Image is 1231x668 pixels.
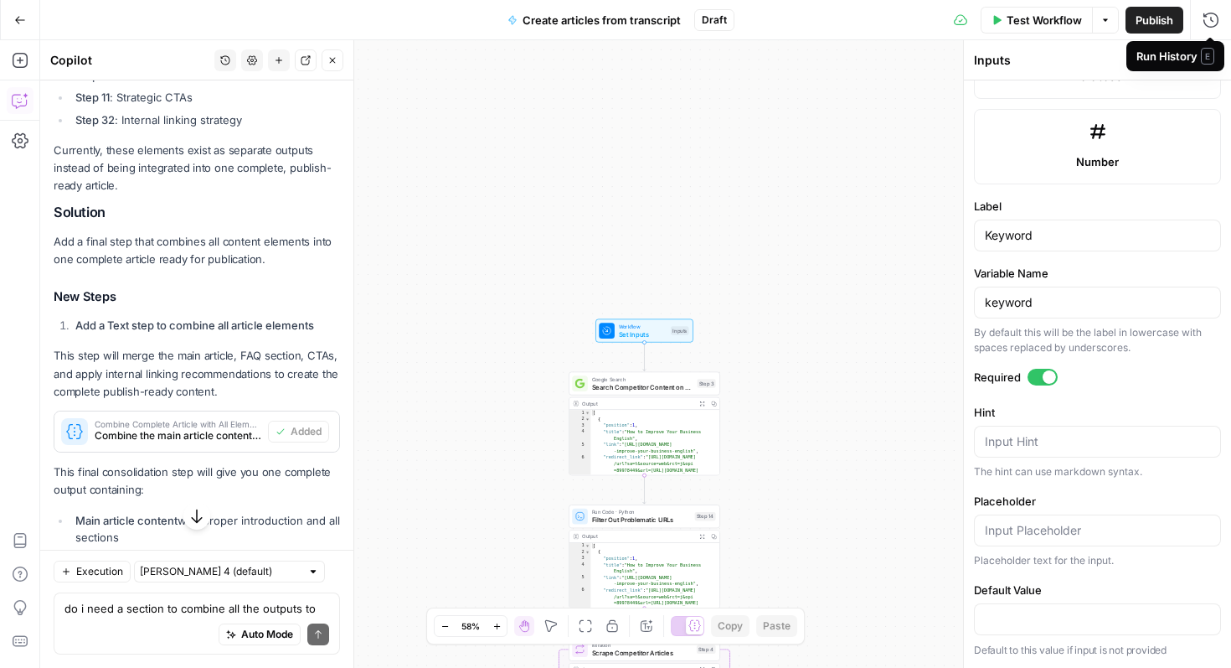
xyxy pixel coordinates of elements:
span: Added [291,424,322,439]
span: Set Inputs [619,329,667,339]
li: with proper introduction and all sections [71,512,340,546]
g: Edge from step_3 to step_14 [643,475,646,504]
strong: Step 11 [75,91,110,104]
label: Default Value [974,582,1221,598]
span: Workflow [619,323,667,330]
span: 58% [461,619,480,633]
div: Copilot [50,52,209,69]
label: Label [974,198,1221,215]
div: Google SearchSearch Competitor Content on B1 to B2 Business EnglishStep 3Output[ { "position":1, ... [569,372,720,476]
g: Edge from start to step_3 [643,343,646,371]
span: Test Workflow [1007,12,1082,28]
div: Placeholder text for the input. [974,553,1221,568]
span: Publish [1136,12,1173,28]
span: Search Competitor Content on B1 to B2 Business English [592,382,693,392]
input: Input Placeholder [985,522,1210,539]
span: Filter Out Problematic URLs [592,515,691,525]
label: Placeholder [974,493,1221,510]
div: 6 [569,588,591,625]
span: Copy [718,619,743,634]
h3: New Steps [54,287,340,308]
span: Toggle code folding, rows 2 through 14 [585,417,590,423]
label: Required [974,369,1221,386]
strong: Step 32 [75,113,115,127]
button: Publish [1125,7,1183,34]
li: : Internal linking strategy [71,111,340,128]
p: Add a final step that combines all content elements into one complete article ready for publication. [54,233,340,268]
span: Toggle code folding, rows 1 through 55 [585,410,590,417]
strong: Step 9 [75,69,108,82]
span: Run Code · Python [592,508,691,515]
span: Combine the main article content with FAQ section, CTAs, and internal linking to create the final... [95,428,261,443]
span: Google Search [592,375,693,383]
div: Step 14 [695,512,716,520]
div: 6 [569,454,591,492]
div: 1 [569,410,591,417]
div: Step 4 [697,645,716,654]
div: Output [582,400,693,407]
input: Claude Sonnet 4 (default) [140,563,301,580]
span: Combine Complete Article with All Elements [95,420,261,428]
div: Run Code · PythonFilter Out Problematic URLsStep 14Output[ { "position":1, "title":"How to Improv... [569,505,720,608]
span: Toggle code folding, rows 2 through 14 [585,549,590,556]
button: Added [268,421,329,443]
span: Toggle code folding, rows 1 through 42 [585,543,590,550]
div: By default this will be the label in lowercase with spaces replaced by underscores. [974,325,1221,355]
span: Iteration [592,641,693,649]
div: 1 [569,543,591,550]
span: Execution [76,564,123,579]
button: Test Workflow [981,7,1092,34]
div: 2 [569,549,591,556]
span: Create articles from transcript [523,12,681,28]
label: Hint [974,404,1221,421]
input: Input Label [985,227,1210,244]
span: Scrape Competitor Articles [592,648,693,658]
button: Paste [756,615,797,637]
div: 2 [569,417,591,423]
strong: Main article content [75,514,178,527]
span: Draft [702,13,727,28]
div: Inputs [974,52,1136,69]
h2: Solution [54,205,340,220]
p: Default to this value if input is not provided [974,642,1221,659]
button: Auto Mode [219,624,301,645]
div: 5 [569,442,591,454]
p: Currently, these elements exist as separate outputs instead of being integrated into one complete... [54,142,340,194]
label: Variable Name [974,265,1221,282]
div: 4 [569,429,591,442]
div: Step 3 [697,379,715,387]
li: : Strategic CTAs [71,89,340,106]
span: Number [1076,153,1119,170]
div: 3 [569,422,591,429]
p: This step will merge the main article, FAQ section, CTAs, and apply internal linking recommendati... [54,347,340,400]
button: Execution [54,561,131,583]
button: Copy [711,615,749,637]
button: Create articles from transcript [497,7,691,34]
div: 5 [569,575,591,588]
span: Paste [763,619,791,634]
div: 4 [569,562,591,574]
div: The hint can use markdown syntax. [974,464,1221,479]
input: keyword [985,294,1210,311]
div: Run History [1136,48,1214,65]
strong: Add a Text step to combine all article elements [75,318,314,332]
div: 3 [569,556,591,562]
div: Output [582,532,693,540]
div: WorkflowSet InputsInputs [569,319,720,343]
span: Auto Mode [241,627,293,642]
p: This final consolidation step will give you one complete output containing: [54,463,340,499]
div: Inputs [671,326,689,334]
span: E [1201,48,1214,65]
